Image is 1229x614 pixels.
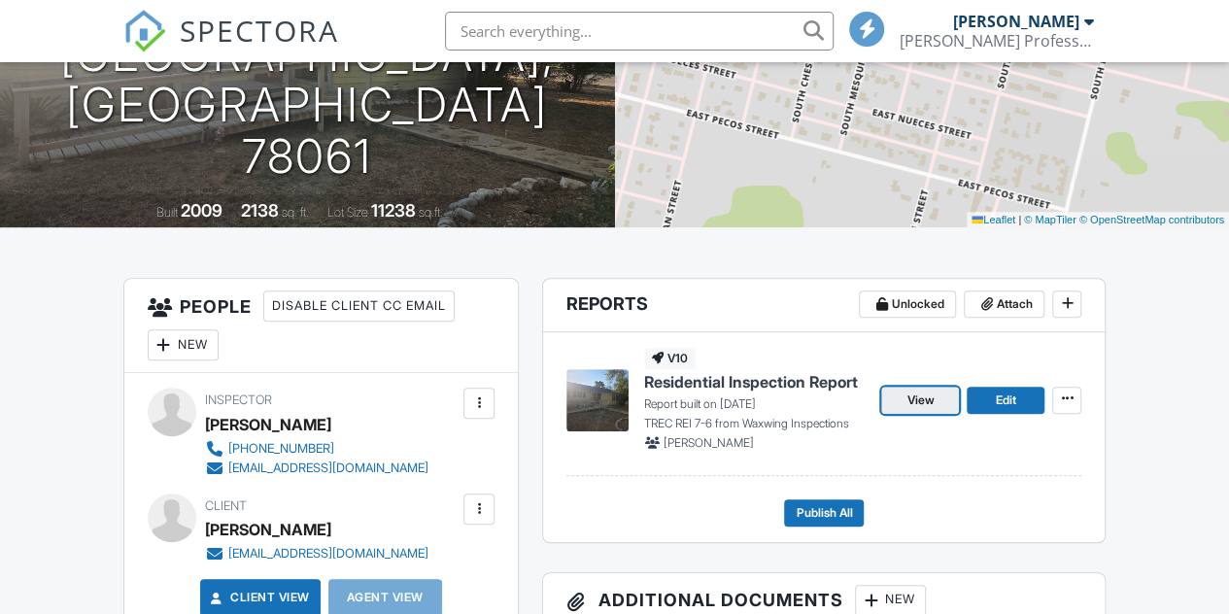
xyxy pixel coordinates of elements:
[241,200,279,221] div: 2138
[972,214,1015,225] a: Leaflet
[419,205,443,220] span: sq.ft.
[282,205,309,220] span: sq. ft.
[207,588,310,607] a: Client View
[900,31,1094,51] div: Olmos Professional Inspection Services
[205,459,428,478] a: [EMAIL_ADDRESS][DOMAIN_NAME]
[1018,214,1021,225] span: |
[263,290,455,322] div: Disable Client CC Email
[205,544,428,563] a: [EMAIL_ADDRESS][DOMAIN_NAME]
[205,392,272,407] span: Inspector
[228,460,428,476] div: [EMAIL_ADDRESS][DOMAIN_NAME]
[445,12,834,51] input: Search everything...
[123,10,166,52] img: The Best Home Inspection Software - Spectora
[1024,214,1076,225] a: © MapTiler
[205,439,428,459] a: [PHONE_NUMBER]
[124,279,519,373] h3: People
[205,498,247,513] span: Client
[148,329,219,360] div: New
[205,515,331,544] div: [PERSON_NAME]
[123,26,339,67] a: SPECTORA
[371,200,416,221] div: 11238
[156,205,178,220] span: Built
[1079,214,1224,225] a: © OpenStreetMap contributors
[180,10,339,51] span: SPECTORA
[327,205,368,220] span: Lot Size
[953,12,1079,31] div: [PERSON_NAME]
[228,546,428,562] div: [EMAIL_ADDRESS][DOMAIN_NAME]
[228,441,334,457] div: [PHONE_NUMBER]
[181,200,222,221] div: 2009
[205,410,331,439] div: [PERSON_NAME]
